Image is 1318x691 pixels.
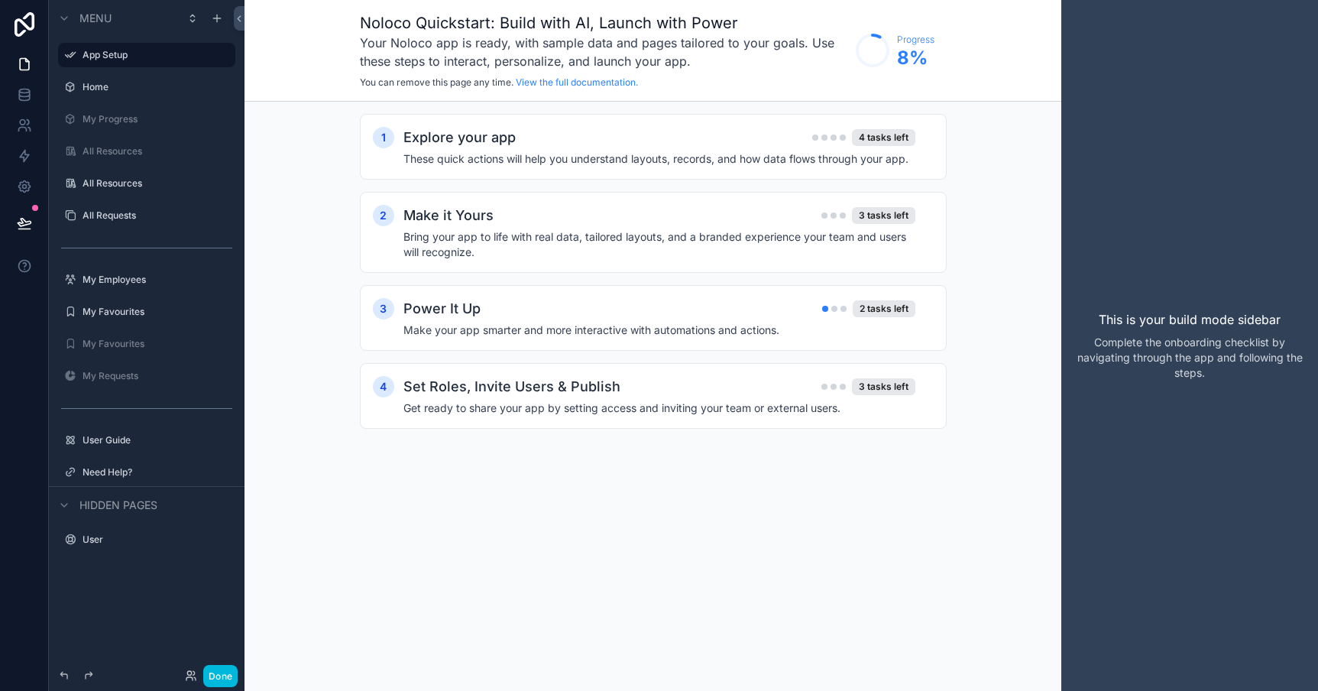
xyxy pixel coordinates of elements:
label: My Employees [83,274,226,286]
label: App Setup [83,49,226,61]
span: Progress [897,34,934,46]
label: User [83,534,226,546]
a: View the full documentation. [516,76,638,88]
span: Hidden pages [79,498,157,513]
label: Home [83,81,226,93]
label: All Resources [83,177,226,190]
label: My Favourites [83,338,226,350]
label: Need Help? [83,466,226,479]
h3: Your Noloco app is ready, with sample data and pages tailored to your goals. Use these steps to i... [360,34,848,70]
button: Done [203,665,238,687]
label: All Requests [83,209,226,222]
h1: Noloco Quickstart: Build with AI, Launch with Power [360,12,848,34]
label: My Progress [83,113,226,125]
label: My Favourites [83,306,226,318]
p: This is your build mode sidebar [1099,310,1281,329]
label: User Guide [83,434,226,446]
label: All Resources [83,145,226,157]
p: Complete the onboarding checklist by navigating through the app and following the steps. [1074,335,1306,381]
span: 8 % [897,46,934,70]
span: Menu [79,11,112,26]
label: My Requests [83,370,226,382]
span: You can remove this page any time. [360,76,513,88]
